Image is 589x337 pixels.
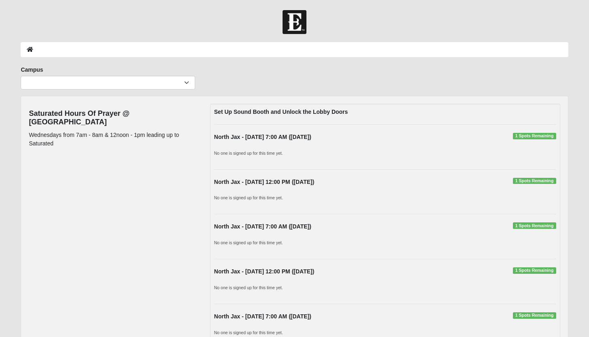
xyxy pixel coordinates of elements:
small: No one is signed up for this time yet. [214,330,283,335]
strong: North Jax - [DATE] 12:00 PM ([DATE]) [214,179,315,185]
strong: Set Up Sound Booth and Unlock the Lobby Doors [214,109,348,115]
span: 1 Spots Remaining [513,178,556,184]
small: No one is signed up for this time yet. [214,285,283,290]
span: 1 Spots Remaining [513,222,556,229]
p: Wednesdays from 7am - 8am & 12noon - 1pm leading up to Saturated [29,131,198,148]
strong: North Jax - [DATE] 12:00 PM ([DATE]) [214,268,315,275]
strong: North Jax - [DATE] 7:00 AM ([DATE]) [214,134,311,140]
span: 1 Spots Remaining [513,133,556,139]
small: No one is signed up for this time yet. [214,151,283,156]
small: No one is signed up for this time yet. [214,195,283,200]
label: Campus [21,66,43,74]
span: 1 Spots Remaining [513,267,556,274]
strong: North Jax - [DATE] 7:00 AM ([DATE]) [214,223,311,230]
img: Church of Eleven22 Logo [283,10,306,34]
h4: Saturated Hours Of Prayer @ [GEOGRAPHIC_DATA] [29,109,198,127]
span: 1 Spots Remaining [513,312,556,319]
strong: North Jax - [DATE] 7:00 AM ([DATE]) [214,313,311,320]
small: No one is signed up for this time yet. [214,240,283,245]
